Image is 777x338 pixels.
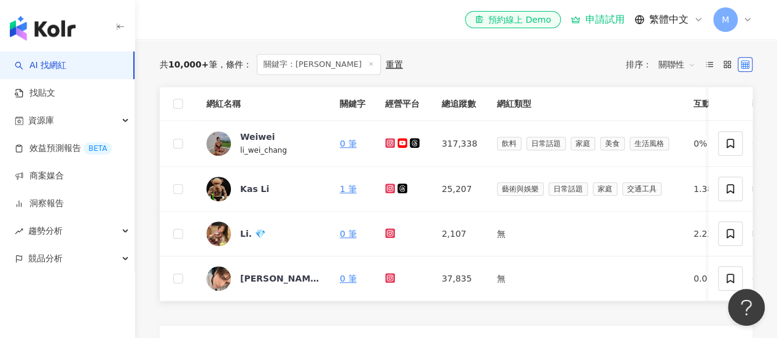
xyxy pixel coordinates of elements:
div: 無 [497,272,674,285]
span: 關鍵字：[PERSON_NAME] [257,54,381,75]
div: 1.38% [693,182,732,196]
div: 預約線上 Demo [475,13,551,26]
div: 重置 [386,60,403,69]
img: KOL Avatar [206,221,231,246]
span: 關聯性 [658,55,695,74]
span: 日常話題 [549,182,588,196]
a: 商案媒合 [15,170,64,182]
a: 0 筆 [340,274,356,283]
div: 共 筆 [160,60,217,69]
td: 317,338 [432,121,487,167]
span: 條件 ： [217,60,252,69]
img: KOL Avatar [206,266,231,291]
span: 生活風格 [630,137,669,150]
img: logo [10,16,76,40]
span: 日常話題 [526,137,566,150]
a: 找貼文 [15,87,55,99]
img: KOL Avatar [206,131,231,156]
div: 0% [693,137,732,150]
span: rise [15,227,23,236]
span: 10,000+ [168,60,209,69]
span: 交通工具 [622,182,662,196]
a: 0 筆 [340,229,356,239]
div: 2.23% [693,227,732,240]
span: 競品分析 [28,245,63,272]
td: 2,107 [432,212,487,256]
div: 0.01% [693,272,732,285]
span: M [722,13,729,26]
th: 總追蹤數 [432,87,487,121]
th: 網紅類型 [487,87,684,121]
th: 關鍵字 [330,87,375,121]
div: 排序： [626,55,702,74]
span: 互動率 [693,98,719,110]
div: 無 [497,227,674,240]
a: 0 筆 [340,139,356,148]
a: KOL AvatarWeiweili_wei_chang [206,131,320,156]
div: Weiwei [240,131,275,143]
a: KOL Avatar[PERSON_NAME] [206,266,320,291]
span: 藝術與娛樂 [497,182,544,196]
span: 飲料 [497,137,521,150]
th: 經營平台 [375,87,432,121]
div: [PERSON_NAME] [240,272,320,285]
div: Li. 💎 [240,228,265,240]
th: 網紅名稱 [197,87,330,121]
span: 家庭 [593,182,617,196]
td: 37,835 [432,256,487,301]
a: KOL AvatarLi. 💎 [206,221,320,246]
a: 1 筆 [340,184,356,194]
div: Kas Li [240,183,269,195]
img: KOL Avatar [206,177,231,201]
span: 繁體中文 [649,13,689,26]
a: 申請試用 [571,13,625,26]
span: li_wei_chang [240,146,287,155]
a: KOL AvatarKas Li [206,177,320,201]
iframe: Help Scout Beacon - Open [728,289,765,326]
span: 趨勢分析 [28,217,63,245]
span: 資源庫 [28,107,54,134]
span: 家庭 [571,137,595,150]
a: searchAI 找網紅 [15,60,66,72]
a: 效益預測報告BETA [15,142,112,155]
a: 洞察報告 [15,198,64,210]
a: 預約線上 Demo [465,11,561,28]
span: 美食 [600,137,625,150]
td: 25,207 [432,167,487,212]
